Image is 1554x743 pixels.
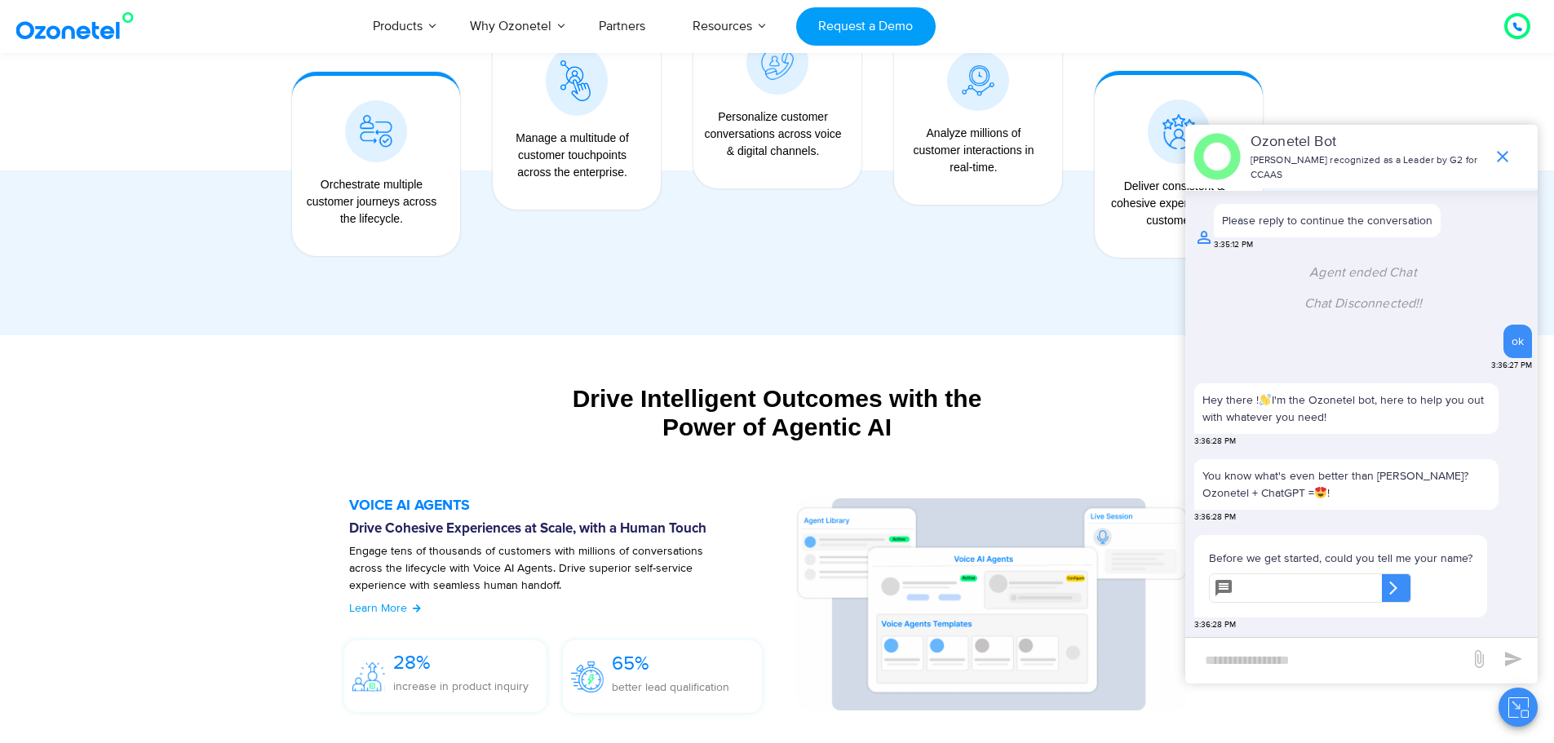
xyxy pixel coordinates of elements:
[1194,619,1236,631] span: 3:36:28 PM
[349,599,422,617] a: Learn More
[702,108,845,160] div: Personalize customer conversations across voice & digital channels.
[276,384,1279,441] div: Drive Intelligent Outcomes with the Power of Agentic AI
[352,662,385,692] img: 28%
[1499,688,1538,727] button: Close chat
[1103,178,1246,229] div: Deliver consistent & cohesive experiences for customers.
[1202,467,1490,502] p: You know what's even better than [PERSON_NAME]? Ozonetel + ChatGPT = !
[501,130,644,181] div: Manage a multitude of customer touchpoints across the enterprise.
[1512,333,1524,350] div: ok
[1193,646,1461,675] div: new-msg-input
[1260,394,1271,405] img: 👋
[349,521,779,537] h6: Drive Cohesive Experiences at Scale, with a Human Touch
[1491,360,1532,372] span: 3:36:27 PM
[300,176,444,228] div: Orchestrate multiple customer journeys across the lifecycle.
[1486,140,1519,173] span: end chat or minimize
[349,542,738,611] p: Engage tens of thousands of customers with millions of conversations across the lifecycle with Vo...
[349,498,779,513] h5: VOICE AI AGENTS
[902,125,1046,176] div: Analyze millions of customer interactions in real-time.
[1251,153,1485,183] p: [PERSON_NAME] recognized as a Leader by G2 for CCAAS
[571,661,604,692] img: 65%
[1315,487,1326,498] img: 😍
[349,601,407,615] span: Learn More
[393,651,431,674] span: 28%
[612,652,649,675] span: 65%
[1209,550,1472,567] p: Before we get started, could you tell me your name?
[1304,295,1423,312] span: Chat Disconnected!!
[796,7,936,46] a: Request a Demo
[612,679,729,696] p: better lead qualification
[1202,391,1490,426] p: Hey there ! I'm the Ozonetel bot, here to help you out with whatever you need!
[1222,212,1432,229] div: Please reply to continue the conversation
[393,678,529,695] p: increase in product inquiry
[1194,436,1236,448] span: 3:36:28 PM
[1194,511,1236,524] span: 3:36:28 PM
[1309,264,1416,281] span: Agent ended Chat
[1193,133,1241,180] img: header
[1214,239,1253,251] span: 3:35:12 PM
[1251,131,1485,153] p: Ozonetel Bot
